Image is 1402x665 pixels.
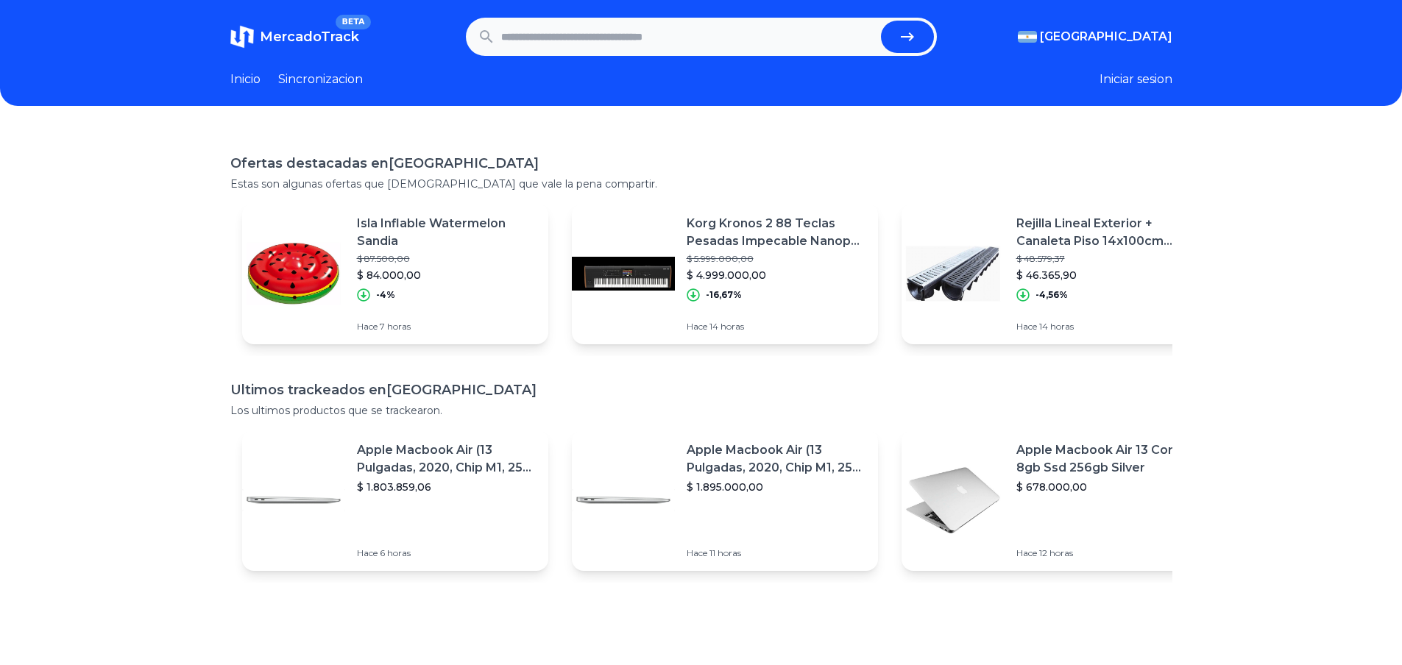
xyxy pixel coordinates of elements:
p: $ 87.500,00 [357,253,537,265]
h1: Ofertas destacadas en [GEOGRAPHIC_DATA] [230,153,1172,174]
span: [GEOGRAPHIC_DATA] [1040,28,1172,46]
p: Estas son algunas ofertas que [DEMOGRAPHIC_DATA] que vale la pena compartir. [230,177,1172,191]
button: Iniciar sesion [1100,71,1172,88]
h1: Ultimos trackeados en [GEOGRAPHIC_DATA] [230,380,1172,400]
p: Apple Macbook Air 13 Core I5 8gb Ssd 256gb Silver [1016,441,1196,477]
p: Apple Macbook Air (13 Pulgadas, 2020, Chip M1, 256 Gb De Ssd, 8 Gb De Ram) - Plata [357,441,537,477]
p: $ 1.895.000,00 [687,480,866,494]
img: Featured image [902,222,1005,325]
span: MercadoTrack [260,29,359,45]
img: Featured image [242,449,345,552]
p: Korg Kronos 2 88 Teclas Pesadas Impecable Nanopad 2 D Regalo [687,215,866,250]
img: Argentina [1018,31,1037,43]
p: $ 5.999.000,00 [687,253,866,265]
a: Inicio [230,71,261,88]
img: Featured image [572,222,675,325]
p: $ 48.579,37 [1016,253,1196,265]
p: -16,67% [706,289,742,301]
p: $ 678.000,00 [1016,480,1196,494]
p: $ 46.365,90 [1016,268,1196,282]
p: Hace 6 horas [357,547,537,559]
img: Featured image [242,222,345,325]
p: $ 84.000,00 [357,268,537,282]
p: Hace 12 horas [1016,547,1196,559]
p: Hace 11 horas [687,547,866,559]
p: $ 4.999.000,00 [687,268,866,282]
p: -4% [376,289,395,301]
a: Featured imageRejilla Lineal Exterior + Canaleta Piso 14x100cm Negra Pvc$ 48.579,37$ 46.365,90-4,... [902,203,1208,344]
a: Sincronizacion [278,71,363,88]
a: Featured imageApple Macbook Air (13 Pulgadas, 2020, Chip M1, 256 Gb De Ssd, 8 Gb De Ram) - Plata$... [572,430,878,571]
a: Featured imageKorg Kronos 2 88 Teclas Pesadas Impecable Nanopad 2 D Regalo$ 5.999.000,00$ 4.999.0... [572,203,878,344]
a: Featured imageApple Macbook Air 13 Core I5 8gb Ssd 256gb Silver$ 678.000,00Hace 12 horas [902,430,1208,571]
p: Los ultimos productos que se trackearon. [230,403,1172,418]
p: Rejilla Lineal Exterior + Canaleta Piso 14x100cm Negra Pvc [1016,215,1196,250]
img: Featured image [572,449,675,552]
span: BETA [336,15,370,29]
p: -4,56% [1035,289,1068,301]
a: MercadoTrackBETA [230,25,359,49]
p: Apple Macbook Air (13 Pulgadas, 2020, Chip M1, 256 Gb De Ssd, 8 Gb De Ram) - Plata [687,441,866,477]
p: Hace 14 horas [1016,321,1196,332]
button: [GEOGRAPHIC_DATA] [1018,28,1172,46]
a: Featured imageApple Macbook Air (13 Pulgadas, 2020, Chip M1, 256 Gb De Ssd, 8 Gb De Ram) - Plata$... [242,430,548,571]
a: Featured imageIsla Inflable Watermelon Sandia$ 87.500,00$ 84.000,00-4%Hace 7 horas [242,203,548,344]
img: Featured image [902,449,1005,552]
p: $ 1.803.859,06 [357,480,537,494]
p: Hace 7 horas [357,321,537,332]
img: MercadoTrack [230,25,254,49]
p: Isla Inflable Watermelon Sandia [357,215,537,250]
p: Hace 14 horas [687,321,866,332]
